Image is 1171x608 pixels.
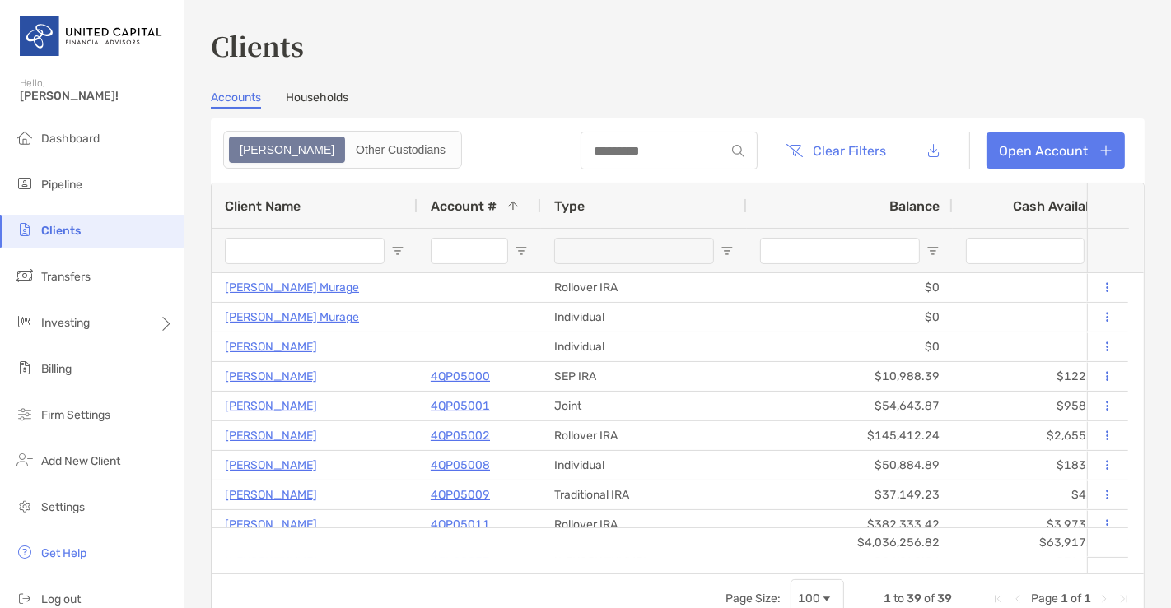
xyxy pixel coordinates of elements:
[926,244,940,258] button: Open Filter Menu
[774,132,899,169] button: Clear Filters
[747,451,953,480] div: $50,884.89
[225,396,317,416] a: [PERSON_NAME]
[953,451,1117,480] div: $183.64
[554,198,585,214] span: Type
[225,336,317,357] a: [PERSON_NAME]
[1084,592,1091,606] span: 1
[225,425,317,446] a: [PERSON_NAME]
[15,220,35,239] img: clients icon
[541,480,747,509] div: Traditional IRA
[953,510,1117,539] div: $3,973.51
[747,510,953,539] div: $382,333.42
[541,303,747,332] div: Individual
[286,91,348,109] a: Households
[953,421,1117,450] div: $2,655.29
[41,408,110,422] span: Firm Settings
[431,485,490,505] a: 4QP05009
[15,358,35,378] img: billing icon
[747,273,953,302] div: $0
[15,542,35,562] img: get-help icon
[431,455,490,476] a: 4QP05008
[41,316,90,330] span: Investing
[225,307,359,327] a: [PERSON_NAME] Murage
[798,592,820,606] div: 100
[431,514,490,535] p: 4QP05011
[231,138,343,161] div: Zoe
[20,89,174,103] span: [PERSON_NAME]!
[953,273,1117,302] div: $0
[1098,592,1111,606] div: Next Page
[41,592,81,606] span: Log out
[747,303,953,332] div: $0
[15,450,35,470] img: add_new_client icon
[907,592,921,606] span: 39
[1013,198,1104,214] span: Cash Available
[431,366,490,387] a: 4QP05000
[747,421,953,450] div: $145,412.24
[747,392,953,420] div: $54,643.87
[15,174,35,193] img: pipeline icon
[41,178,82,192] span: Pipeline
[1071,592,1081,606] span: of
[41,454,120,468] span: Add New Client
[211,26,1145,64] h3: Clients
[225,514,317,535] a: [PERSON_NAME]
[15,588,35,608] img: logout icon
[431,238,508,264] input: Account # Filter Input
[225,485,317,505] a: [PERSON_NAME]
[225,366,317,387] p: [PERSON_NAME]
[41,500,85,514] span: Settings
[431,425,490,446] a: 4QP05002
[391,244,404,258] button: Open Filter Menu
[20,7,164,66] img: United Capital Logo
[953,528,1117,557] div: $63,917.63
[223,131,462,169] div: segmented control
[15,404,35,424] img: firm-settings icon
[953,480,1117,509] div: $4.31
[41,224,81,238] span: Clients
[953,362,1117,391] div: $122.67
[924,592,935,606] span: of
[760,238,920,264] input: Balance Filter Input
[747,528,953,557] div: $4,036,256.82
[1031,592,1058,606] span: Page
[725,592,781,606] div: Page Size:
[541,273,747,302] div: Rollover IRA
[889,198,940,214] span: Balance
[987,132,1125,169] a: Open Account
[41,546,86,560] span: Get Help
[225,277,359,298] a: [PERSON_NAME] Murage
[15,496,35,516] img: settings icon
[732,145,744,157] img: input icon
[515,244,528,258] button: Open Filter Menu
[747,480,953,509] div: $37,149.23
[991,592,1005,606] div: First Page
[225,198,301,214] span: Client Name
[15,128,35,147] img: dashboard icon
[431,396,490,416] a: 4QP05001
[953,332,1117,361] div: $0
[747,332,953,361] div: $0
[747,362,953,391] div: $10,988.39
[721,244,734,258] button: Open Filter Menu
[1011,592,1024,606] div: Previous Page
[225,238,385,264] input: Client Name Filter Input
[541,362,747,391] div: SEP IRA
[225,455,317,476] a: [PERSON_NAME]
[541,451,747,480] div: Individual
[1061,592,1068,606] span: 1
[41,270,91,284] span: Transfers
[41,362,72,376] span: Billing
